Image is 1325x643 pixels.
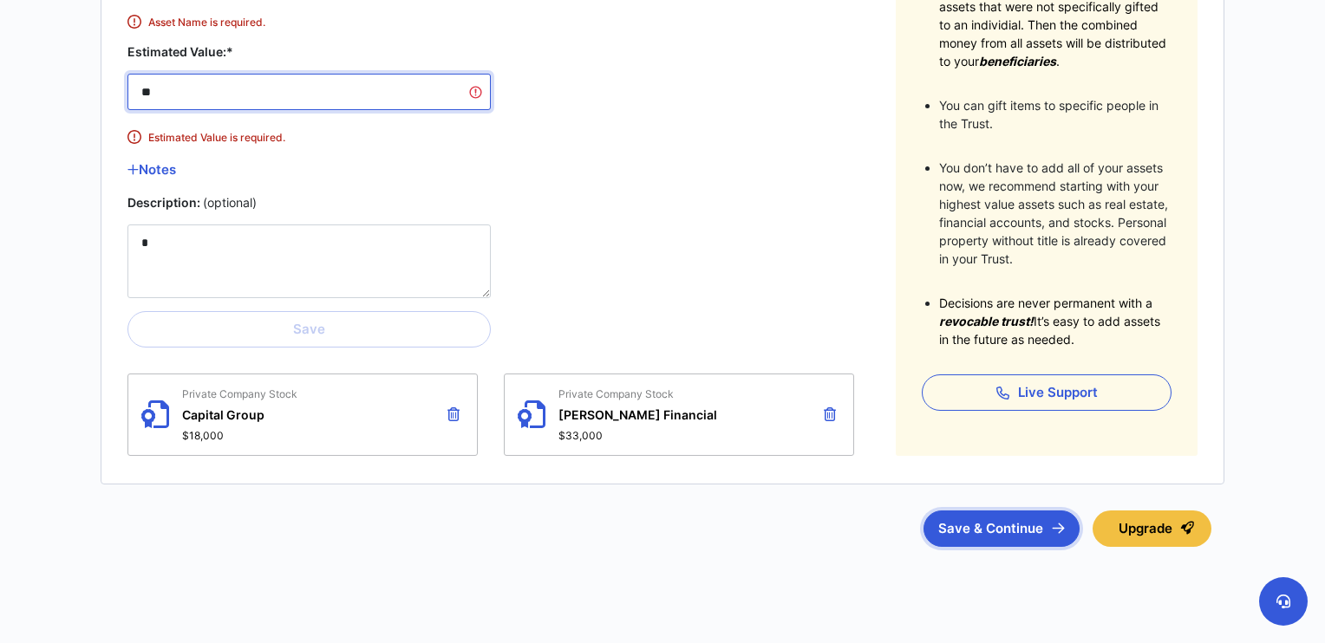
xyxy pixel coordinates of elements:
[924,510,1080,547] button: Save & Continue
[127,159,491,181] button: Notes
[558,407,717,422] span: [PERSON_NAME] Financial
[148,15,491,30] span: Asset Name is required.
[558,429,717,442] span: $33,000
[939,296,1160,347] span: Decisions are never permanent with a It’s easy to add assets in the future as needed.
[127,194,491,211] label: Description:
[148,130,491,146] span: Estimated Value is required.
[939,314,1034,328] span: revocable trust!
[182,407,297,422] span: Capital Group
[922,374,1172,411] button: Live Support
[939,96,1172,133] li: You can gift items to specific people in the Trust.
[979,54,1056,68] span: beneficiaries
[1093,510,1211,547] button: Upgrade
[939,159,1172,268] li: You don’t have to add all of your assets now, we recommend starting with your highest value asset...
[182,387,297,400] span: Private Company Stock
[558,387,717,400] span: Private Company Stock
[203,194,257,211] span: (optional)
[127,43,491,61] label: Estimated Value:*
[182,429,297,442] span: $18,000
